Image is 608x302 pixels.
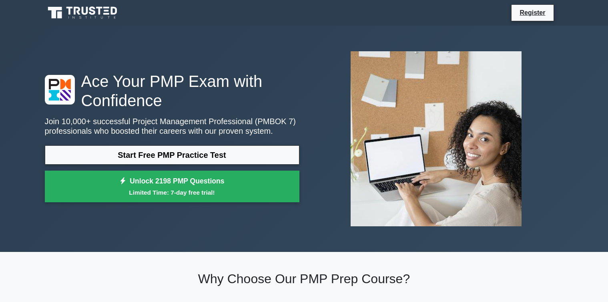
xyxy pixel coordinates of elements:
a: Register [515,8,550,18]
p: Join 10,000+ successful Project Management Professional (PMBOK 7) professionals who boosted their... [45,117,299,136]
h2: Why Choose Our PMP Prep Course? [45,271,564,286]
h1: Ace Your PMP Exam with Confidence [45,72,299,110]
a: Start Free PMP Practice Test [45,145,299,165]
a: Unlock 2198 PMP QuestionsLimited Time: 7-day free trial! [45,171,299,203]
small: Limited Time: 7-day free trial! [55,188,289,197]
